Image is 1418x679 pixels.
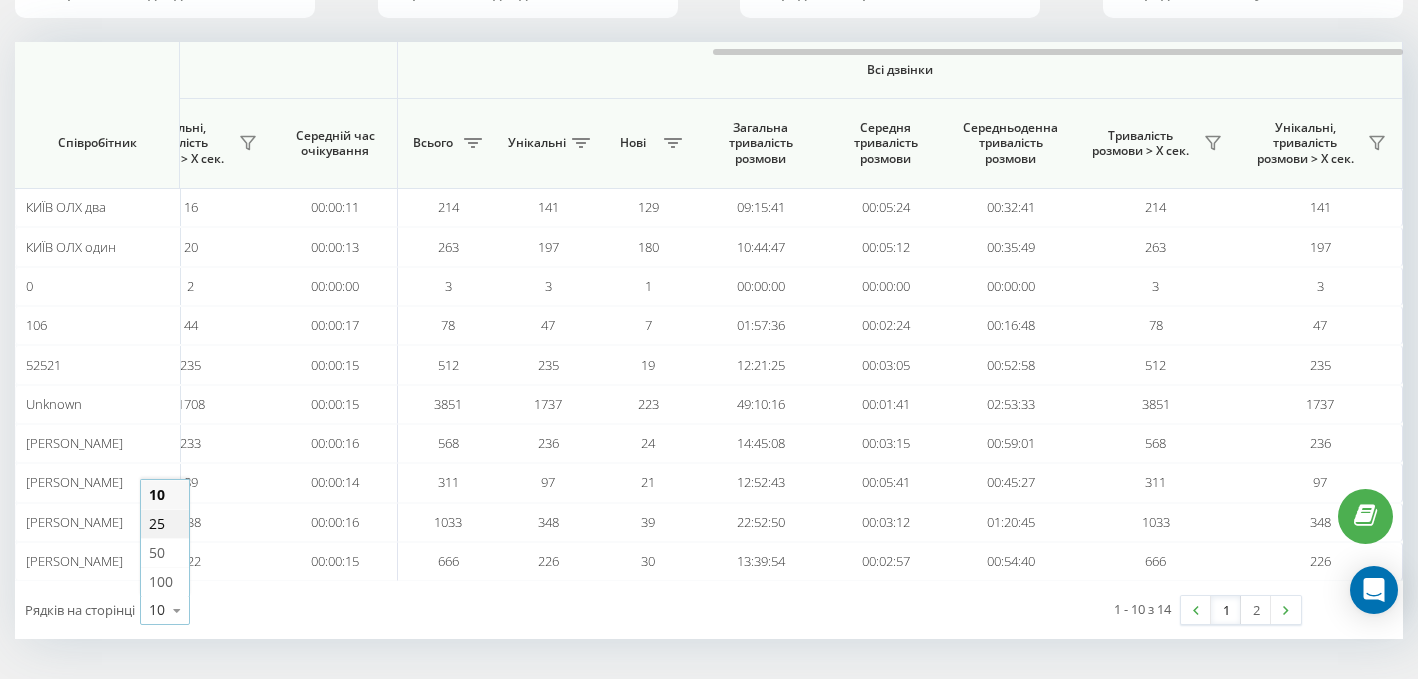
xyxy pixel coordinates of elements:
[538,356,559,374] span: 235
[1306,395,1334,413] span: 1737
[26,513,123,531] span: [PERSON_NAME]
[1310,434,1331,452] span: 236
[948,385,1073,424] td: 02:53:33
[184,316,198,334] span: 44
[180,513,201,531] span: 338
[538,552,559,570] span: 226
[180,552,201,570] span: 222
[26,238,116,256] span: КИЇВ ОЛХ один
[638,395,659,413] span: 223
[638,198,659,216] span: 129
[838,120,933,167] span: Середня тривалість розмови
[1152,277,1159,295] span: 3
[641,434,655,452] span: 24
[823,188,948,227] td: 00:05:24
[698,227,823,266] td: 10:44:47
[698,345,823,384] td: 12:21:25
[273,227,398,266] td: 00:00:13
[948,503,1073,542] td: 01:20:45
[438,552,459,570] span: 666
[641,552,655,570] span: 30
[273,503,398,542] td: 00:00:16
[149,485,165,504] span: 10
[698,385,823,424] td: 49:10:16
[1145,238,1166,256] span: 263
[823,542,948,581] td: 00:02:57
[948,424,1073,463] td: 00:59:01
[184,238,198,256] span: 20
[445,277,452,295] span: 3
[641,513,655,531] span: 39
[434,513,462,531] span: 1033
[645,277,652,295] span: 1
[1310,513,1331,531] span: 348
[541,473,555,491] span: 97
[273,188,398,227] td: 00:00:11
[1313,473,1327,491] span: 97
[1142,513,1170,531] span: 1033
[538,238,559,256] span: 197
[273,424,398,463] td: 00:00:16
[948,463,1073,502] td: 00:45:27
[273,267,398,306] td: 00:00:00
[1142,395,1170,413] span: 3851
[1211,596,1241,624] a: 1
[1248,120,1362,167] span: Унікальні, тривалість розмови > Х сек.
[149,543,165,562] span: 50
[641,473,655,491] span: 21
[1317,277,1324,295] span: 3
[823,503,948,542] td: 00:03:12
[288,128,382,159] span: Середній час очікування
[26,316,47,334] span: 106
[438,238,459,256] span: 263
[948,542,1073,581] td: 00:54:40
[26,434,123,452] span: [PERSON_NAME]
[698,542,823,581] td: 13:39:54
[963,120,1058,167] span: Середньоденна тривалість розмови
[1310,356,1331,374] span: 235
[441,316,455,334] span: 78
[26,395,82,413] span: Unknown
[948,188,1073,227] td: 00:32:41
[1310,198,1331,216] span: 141
[823,306,948,345] td: 00:02:24
[948,345,1073,384] td: 00:52:58
[698,267,823,306] td: 00:00:00
[1350,566,1398,614] div: Open Intercom Messenger
[698,424,823,463] td: 14:45:08
[26,552,123,570] span: [PERSON_NAME]
[457,62,1343,78] span: Всі дзвінки
[1310,552,1331,570] span: 226
[538,434,559,452] span: 236
[26,277,33,295] span: 0
[1145,552,1166,570] span: 666
[273,345,398,384] td: 00:00:15
[1145,356,1166,374] span: 512
[1310,238,1331,256] span: 197
[273,306,398,345] td: 00:00:17
[823,227,948,266] td: 00:05:12
[698,306,823,345] td: 01:57:36
[538,198,559,216] span: 141
[948,267,1073,306] td: 00:00:00
[608,135,658,151] span: Нові
[26,198,106,216] span: КИЇВ ОЛХ два
[184,198,198,216] span: 16
[1149,316,1163,334] span: 78
[408,135,458,151] span: Всього
[438,198,459,216] span: 214
[273,385,398,424] td: 00:00:15
[823,385,948,424] td: 00:01:41
[438,434,459,452] span: 568
[1241,596,1271,624] a: 2
[823,345,948,384] td: 00:03:05
[1145,198,1166,216] span: 214
[1313,316,1327,334] span: 47
[534,395,562,413] span: 1737
[438,473,459,491] span: 311
[823,424,948,463] td: 00:03:15
[698,503,823,542] td: 22:52:50
[180,434,201,452] span: 233
[948,306,1073,345] td: 00:16:48
[508,135,566,151] span: Унікальні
